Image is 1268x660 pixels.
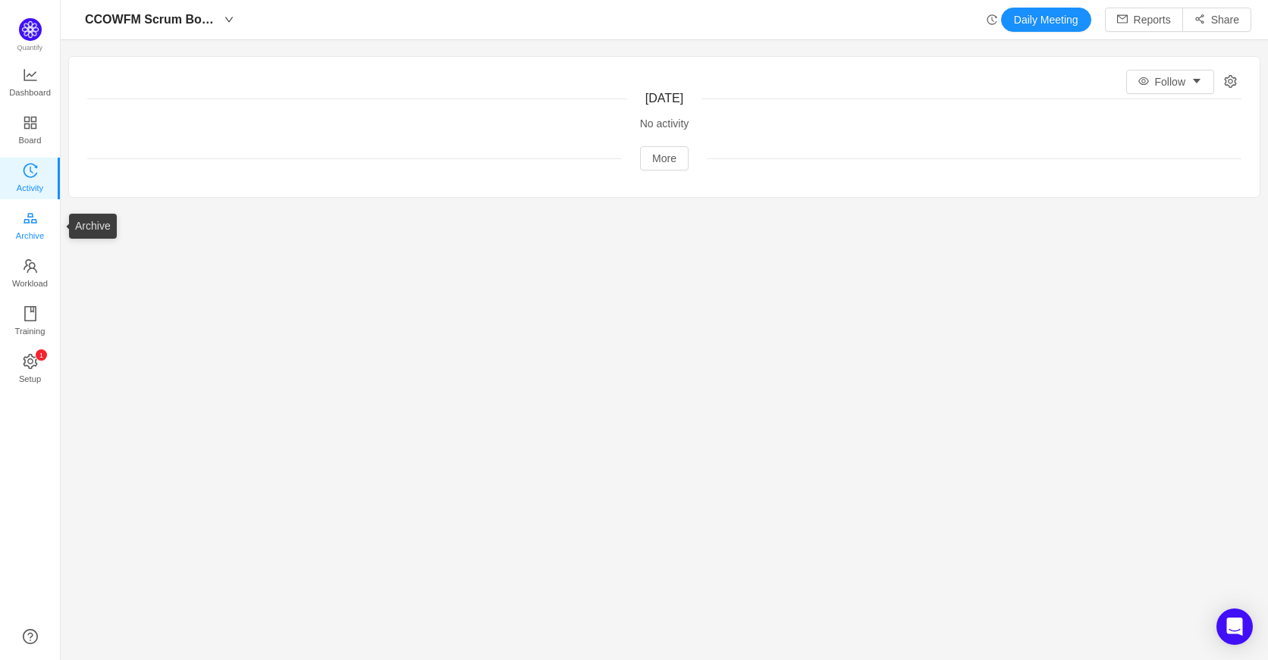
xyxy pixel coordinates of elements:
[1001,8,1091,32] button: Daily Meeting
[23,68,38,99] a: Dashboard
[23,164,38,194] a: Activity
[23,211,38,242] a: Archive
[23,307,38,337] a: Training
[640,146,689,170] button: More
[9,77,51,108] span: Dashboard
[17,173,43,203] span: Activity
[1126,70,1214,94] button: icon: eyeFollowicon: caret-down
[23,116,38,146] a: Board
[23,258,38,274] i: icon: team
[987,14,997,25] i: icon: history
[23,259,38,289] a: Workload
[19,125,42,155] span: Board
[23,355,38,385] a: icon: settingSetup
[85,8,220,32] span: CCOWFM Scrum Board
[12,268,48,299] span: Workload
[1105,8,1183,32] button: icon: mailReports
[224,15,234,24] i: icon: down
[1224,75,1237,88] i: icon: setting
[1216,608,1253,645] div: Open Intercom Messenger
[23,354,38,369] i: icon: setting
[23,211,38,226] i: icon: gold
[36,349,47,361] sup: 1
[23,306,38,321] i: icon: book
[645,92,683,105] span: [DATE]
[23,67,38,83] i: icon: line-chart
[14,316,45,346] span: Training
[19,18,42,41] img: Quantify
[23,163,38,178] i: icon: history
[39,349,42,361] p: 1
[23,629,38,644] a: icon: question-circle
[23,115,38,130] i: icon: appstore
[16,221,44,251] span: Archive
[87,116,1241,132] div: No activity
[1182,8,1251,32] button: icon: share-altShare
[17,44,43,52] span: Quantify
[19,364,41,394] span: Setup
